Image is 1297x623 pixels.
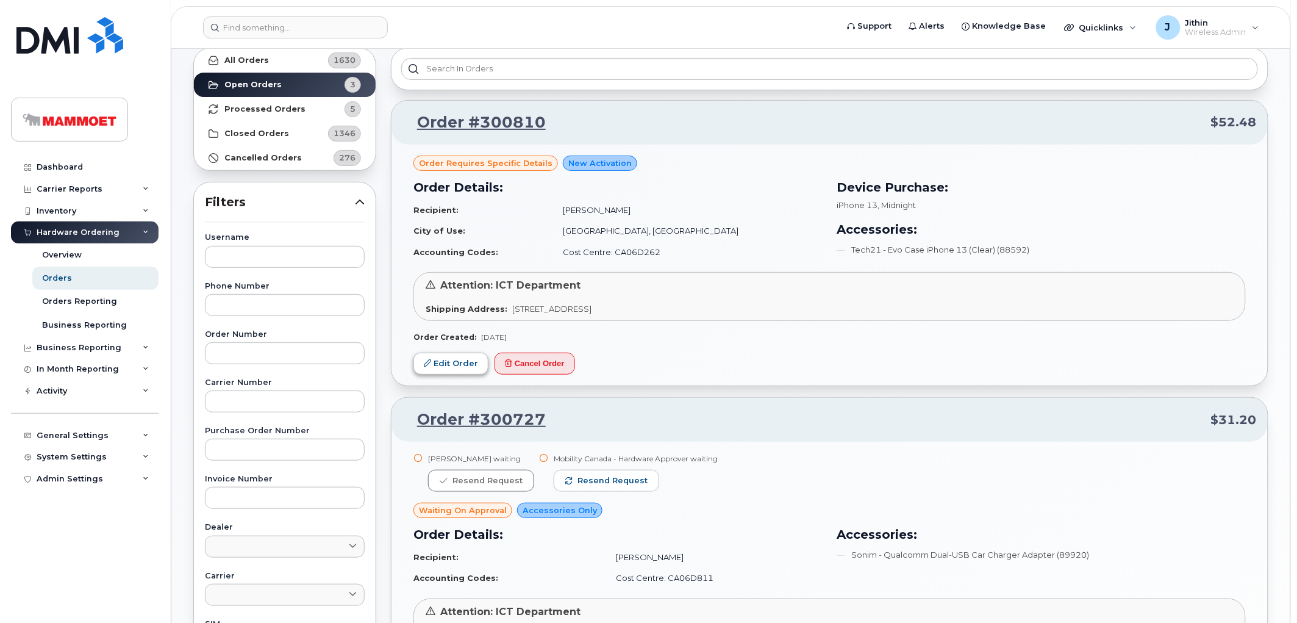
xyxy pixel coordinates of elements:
td: [PERSON_NAME] [605,547,822,568]
input: Find something... [203,16,388,38]
a: All Orders1630 [194,48,376,73]
span: , Midnight [878,200,916,210]
span: Attention: ICT Department [440,279,581,291]
iframe: Messenger Launcher [1244,570,1288,614]
label: Phone Number [205,283,365,290]
span: Accessories Only [523,505,597,516]
a: Support [839,14,901,38]
a: Alerts [901,14,954,38]
strong: Order Created: [413,333,476,342]
span: $31.20 [1211,411,1257,429]
strong: Processed Orders [224,104,305,114]
input: Search in orders [401,58,1258,80]
strong: Shipping Address: [426,304,507,314]
h3: Accessories: [837,525,1246,544]
div: [PERSON_NAME] waiting [428,453,534,464]
span: Knowledge Base [973,20,1046,32]
h3: Order Details: [413,178,823,196]
strong: Open Orders [224,80,282,90]
button: Resend request [554,470,659,492]
a: Open Orders3 [194,73,376,97]
span: New Activation [568,157,632,169]
span: Waiting On Approval [419,505,507,516]
span: [STREET_ADDRESS] [512,304,591,314]
td: [GEOGRAPHIC_DATA], [GEOGRAPHIC_DATA] [552,220,822,242]
span: Alerts [920,20,945,32]
span: Resend request [452,475,523,486]
a: Knowledge Base [954,14,1055,38]
span: 5 [350,103,356,115]
span: [DATE] [481,333,507,342]
span: Wireless Admin [1185,27,1246,37]
h3: Accessories: [837,220,1246,239]
h3: Device Purchase: [837,178,1246,196]
span: Support [858,20,892,32]
td: Cost Centre: CA06D811 [605,567,822,589]
button: Cancel Order [495,353,575,375]
span: 1346 [334,128,356,139]
a: Cancelled Orders276 [194,146,376,170]
td: Cost Centre: CA06D262 [552,242,822,263]
strong: Recipient: [413,205,459,215]
span: Quicklinks [1079,23,1124,32]
button: Resend request [428,470,534,492]
label: Carrier Number [205,379,365,387]
span: 3 [350,79,356,90]
strong: Accounting Codes: [413,573,498,583]
label: Purchase Order Number [205,427,365,435]
h3: Order Details: [413,525,823,544]
strong: Accounting Codes: [413,247,498,257]
label: Dealer [205,524,365,531]
strong: City of Use: [413,226,465,236]
div: Jithin [1148,15,1268,40]
span: Attention: ICT Department [440,606,581,618]
strong: Recipient: [413,552,459,562]
a: Order #300810 [402,112,546,134]
li: Tech21 - Evo Case iPhone 13 (Clear) (88592) [837,244,1246,256]
div: Quicklinks [1056,15,1145,40]
label: Username [205,234,365,242]
div: Mobility Canada - Hardware Approver waiting [554,453,718,464]
span: 276 [339,152,356,164]
span: Order requires Specific details [419,157,552,169]
span: Jithin [1185,18,1246,27]
span: Filters [205,193,355,211]
strong: All Orders [224,56,269,65]
strong: Cancelled Orders [224,153,302,163]
a: Closed Orders1346 [194,121,376,146]
label: Invoice Number [205,475,365,483]
span: Resend request [577,475,648,486]
td: [PERSON_NAME] [552,200,822,221]
strong: Closed Orders [224,129,289,139]
label: Order Number [205,331,365,339]
span: iPhone 13 [837,200,878,210]
span: 1630 [334,54,356,66]
a: Edit Order [413,353,488,375]
span: $52.48 [1211,113,1257,131]
a: Processed Orders5 [194,97,376,121]
span: J [1165,20,1171,35]
li: Sonim - Qualcomm Dual-USB Car Charger Adapter (89920) [837,549,1246,561]
label: Carrier [205,572,365,580]
a: Order #300727 [402,409,546,431]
